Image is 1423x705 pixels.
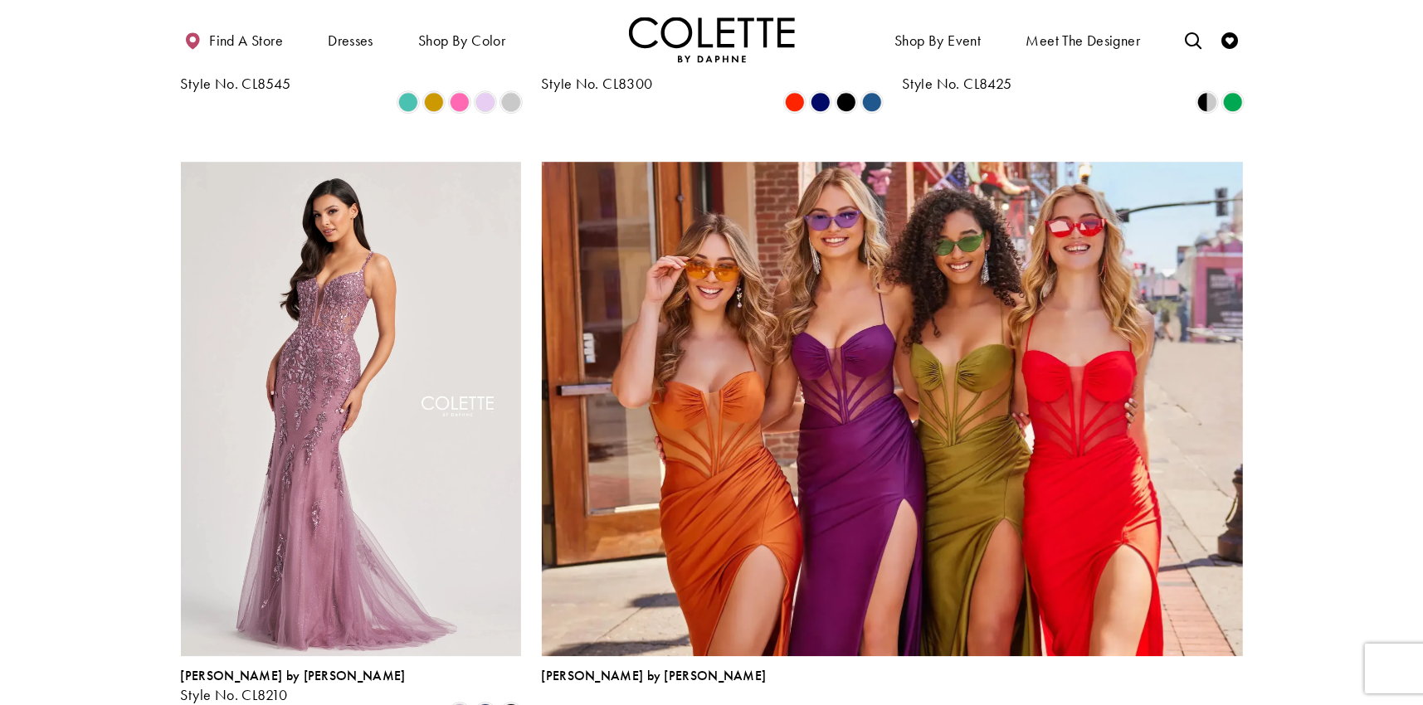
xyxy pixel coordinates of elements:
[1197,92,1217,112] i: Black/Silver
[1026,32,1141,49] span: Meet the designer
[475,92,495,112] i: Lilac
[418,32,505,49] span: Shop by color
[181,669,406,703] div: Colette by Daphne Style No. CL8210
[811,92,831,112] i: Sapphire
[1181,17,1206,62] a: Toggle search
[181,17,287,62] a: Find a store
[209,32,283,49] span: Find a store
[324,17,378,62] span: Dresses
[450,92,470,112] i: Pink
[542,667,767,684] span: [PERSON_NAME] by [PERSON_NAME]
[785,92,805,112] i: Scarlet
[629,17,795,62] a: Visit Home Page
[328,32,373,49] span: Dresses
[424,92,444,112] i: Gold
[629,17,795,62] img: Colette by Daphne
[890,17,985,62] span: Shop By Event
[1217,17,1242,62] a: Check Wishlist
[862,92,882,112] i: Ocean Blue
[181,685,288,704] span: Style No. CL8210
[398,92,418,112] i: Aqua
[1022,17,1145,62] a: Meet the designer
[894,32,981,49] span: Shop By Event
[542,74,653,93] span: Style No. CL8300
[181,162,521,656] a: Visit Colette by Daphne Style No. CL8210 Page
[181,667,406,684] span: [PERSON_NAME] by [PERSON_NAME]
[501,92,521,112] i: Silver
[181,74,291,93] span: Style No. CL8545
[1223,92,1243,112] i: Emerald
[414,17,509,62] span: Shop by color
[836,92,856,112] i: Black
[903,74,1012,93] span: Style No. CL8425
